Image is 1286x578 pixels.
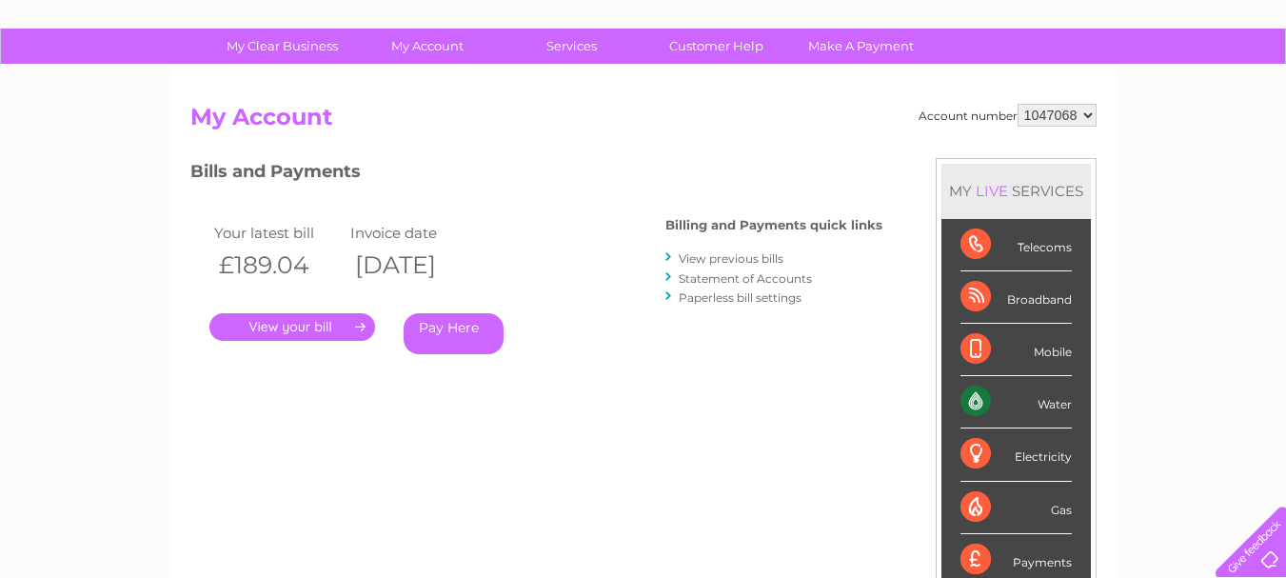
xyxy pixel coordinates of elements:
[404,313,504,354] a: Pay Here
[679,290,801,305] a: Paperless bill settings
[960,219,1072,271] div: Telecoms
[190,158,882,191] h3: Bills and Payments
[1052,81,1109,95] a: Telecoms
[348,29,505,64] a: My Account
[960,429,1072,481] div: Electricity
[209,246,346,285] th: £189.04
[941,164,1091,218] div: MY SERVICES
[493,29,650,64] a: Services
[782,29,940,64] a: Make A Payment
[1120,81,1148,95] a: Blog
[927,10,1058,33] a: 0333 014 3131
[960,376,1072,429] div: Water
[209,220,346,246] td: Your latest bill
[346,220,483,246] td: Invoice date
[972,182,1012,200] div: LIVE
[190,104,1097,140] h2: My Account
[204,29,361,64] a: My Clear Business
[1159,81,1206,95] a: Contact
[1223,81,1268,95] a: Log out
[960,271,1072,324] div: Broadband
[679,271,812,286] a: Statement of Accounts
[209,313,375,341] a: .
[999,81,1040,95] a: Energy
[960,482,1072,534] div: Gas
[919,104,1097,127] div: Account number
[194,10,1094,92] div: Clear Business is a trading name of Verastar Limited (registered in [GEOGRAPHIC_DATA] No. 3667643...
[951,81,987,95] a: Water
[346,246,483,285] th: [DATE]
[665,218,882,232] h4: Billing and Payments quick links
[679,251,783,266] a: View previous bills
[45,50,142,108] img: logo.png
[638,29,795,64] a: Customer Help
[960,324,1072,376] div: Mobile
